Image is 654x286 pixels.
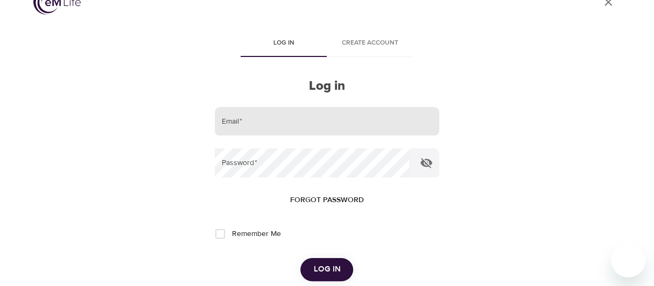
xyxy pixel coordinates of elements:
[215,78,439,94] h2: Log in
[313,262,340,276] span: Log in
[300,258,353,281] button: Log in
[247,38,320,49] span: Log in
[215,31,439,57] div: disabled tabs example
[333,38,406,49] span: Create account
[611,243,645,277] iframe: Button to launch messaging window
[290,194,364,207] span: Forgot password
[231,228,280,240] span: Remember Me
[286,190,368,210] button: Forgot password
